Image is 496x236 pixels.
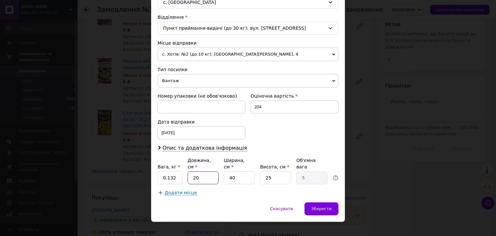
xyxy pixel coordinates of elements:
span: Скасувати [270,206,293,211]
span: Місце відправки [158,40,197,46]
span: с. Хотів: №2 (до 10 кг): [GEOGRAPHIC_DATA][PERSON_NAME], 4 [158,48,338,61]
span: Опис та додаткова інформація [162,145,247,151]
div: Об'ємна вага [296,157,327,170]
div: Номер упаковки (не обов'язково) [158,93,245,99]
label: Довжина, см [188,158,211,169]
label: Вага, кг [158,164,180,169]
div: Дата відправки [158,119,245,125]
div: Оціночна вартість [251,93,338,99]
span: Тип посилки [158,67,187,72]
label: Ширина, см [224,158,244,169]
span: Зберегти [311,206,332,211]
label: Висота, см [260,164,289,169]
span: Вантаж [158,74,338,88]
div: Пункт приймання-видачі (до 30 кг): вул. [STREET_ADDRESS] [158,22,338,35]
span: Додати місце [165,190,197,196]
div: Відділення [158,14,338,20]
